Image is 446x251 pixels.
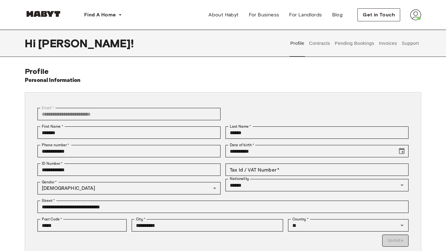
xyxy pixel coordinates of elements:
button: Profile [290,30,305,57]
span: About Habyt [208,11,238,19]
a: For Business [244,9,284,21]
button: Contracts [308,30,331,57]
label: ID Number [42,161,63,166]
button: Choose date, selected date is Aug 24, 2004 [396,145,408,157]
a: About Habyt [203,9,243,21]
button: Invoices [378,30,398,57]
button: Open [398,181,406,189]
button: Support [401,30,420,57]
span: Find A Home [84,11,116,19]
span: [PERSON_NAME] ! [38,37,134,50]
label: Last Name [230,124,251,129]
a: For Landlords [284,9,327,21]
label: Date of birth [230,142,254,148]
label: Email [42,105,54,111]
button: Open [398,221,406,230]
label: Post Code [42,216,62,222]
h6: Personal Information [25,76,81,85]
button: Get in Touch [357,8,400,21]
span: Blog [332,11,343,19]
button: Find A Home [79,9,127,21]
button: Pending Bookings [334,30,375,57]
a: Blog [327,9,348,21]
div: You can't change your email address at the moment. Please reach out to customer support in case y... [37,108,221,120]
img: Habyt [25,11,62,17]
div: user profile tabs [288,30,421,57]
span: Get in Touch [363,11,395,19]
div: [DEMOGRAPHIC_DATA] [37,182,221,194]
label: Street [42,198,55,203]
label: Nationality [230,176,249,181]
label: First Name [42,124,63,129]
label: Gender [42,179,57,185]
span: For Landlords [289,11,322,19]
span: Profile [25,67,49,76]
label: Phone number [42,142,69,148]
span: Hi [25,37,38,50]
label: City [136,216,146,222]
label: Country [292,216,308,222]
span: For Business [249,11,279,19]
img: avatar [410,9,421,20]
